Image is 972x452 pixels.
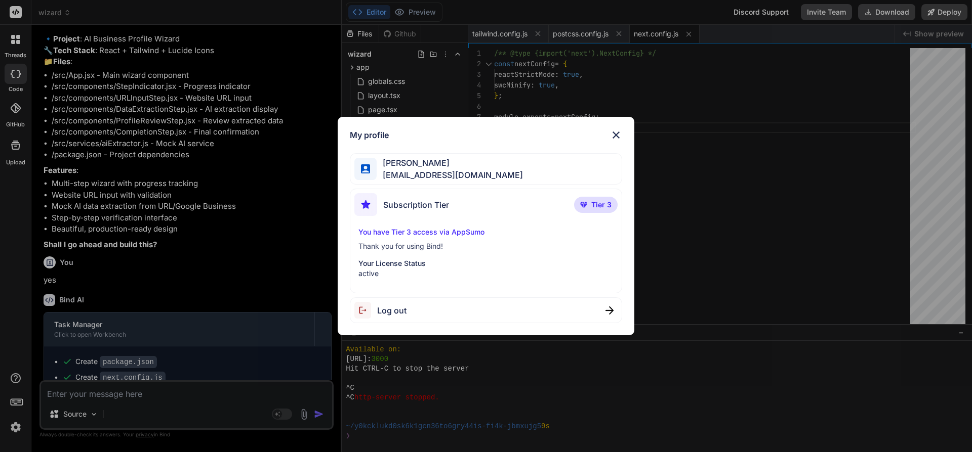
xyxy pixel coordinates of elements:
img: close [605,306,614,314]
p: You have Tier 3 access via AppSumo [358,227,614,237]
img: premium [580,202,587,208]
h1: My profile [350,129,389,141]
span: [EMAIL_ADDRESS][DOMAIN_NAME] [377,169,523,181]
p: active [358,268,614,279]
img: profile [361,164,371,174]
span: Subscription Tier [383,199,449,211]
span: [PERSON_NAME] [377,157,523,169]
img: close [610,129,622,141]
span: Log out [377,304,407,317]
p: Your License Status [358,258,614,268]
img: logout [354,302,377,319]
img: subscription [354,193,377,216]
span: Tier 3 [591,200,612,210]
p: Thank you for using Bind! [358,241,614,251]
